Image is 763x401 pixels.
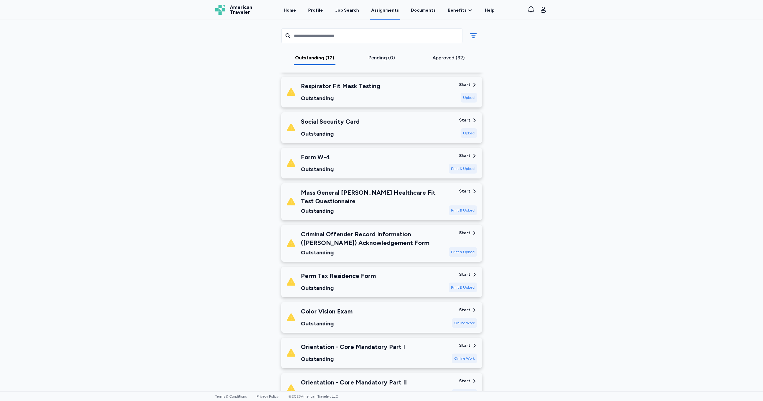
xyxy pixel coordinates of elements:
[301,230,444,247] div: Criminal Offender Record Information ([PERSON_NAME]) Acknowledgement Form
[301,207,444,215] div: Outstanding
[301,355,405,363] div: Outstanding
[301,153,334,161] div: Form W-4
[459,307,470,313] div: Start
[459,230,470,236] div: Start
[459,378,470,384] div: Start
[452,318,477,328] div: Online Work
[449,283,477,292] div: Print & Upload
[370,1,400,20] a: Assignments
[459,343,470,349] div: Start
[230,5,252,15] span: American Traveler
[452,389,477,399] div: Online Work
[256,394,279,399] a: Privacy Policy
[459,188,470,194] div: Start
[288,394,338,399] span: © 2025 American Traveler, LLC
[417,54,480,62] div: Approved (32)
[452,354,477,363] div: Online Work
[459,117,470,123] div: Start
[301,319,353,328] div: Outstanding
[215,394,247,399] a: Terms & Conditions
[335,7,359,13] div: Job Search
[461,128,477,138] div: Upload
[448,7,466,13] span: Benefits
[301,165,334,174] div: Outstanding
[301,343,405,351] div: Orientation - Core Mandatory Part I
[284,54,346,62] div: Outstanding (17)
[301,272,376,280] div: Perm Tax Residence Form
[449,247,477,257] div: Print & Upload
[449,205,477,215] div: Print & Upload
[215,5,225,15] img: Logo
[459,272,470,278] div: Start
[448,7,473,13] a: Benefits
[301,307,353,316] div: Color Vision Exam
[459,153,470,159] div: Start
[461,93,477,103] div: Upload
[350,54,413,62] div: Pending (0)
[459,82,470,88] div: Start
[301,129,360,138] div: Outstanding
[301,284,376,292] div: Outstanding
[301,188,444,205] div: Mass General [PERSON_NAME] Healthcare Fit Test Questionnaire
[301,82,380,90] div: Respirator Fit Mask Testing
[301,390,407,399] div: Outstanding
[301,248,444,257] div: Outstanding
[301,94,380,103] div: Outstanding
[449,164,477,174] div: Print & Upload
[301,117,360,126] div: Social Security Card
[301,378,407,387] div: Orientation - Core Mandatory Part II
